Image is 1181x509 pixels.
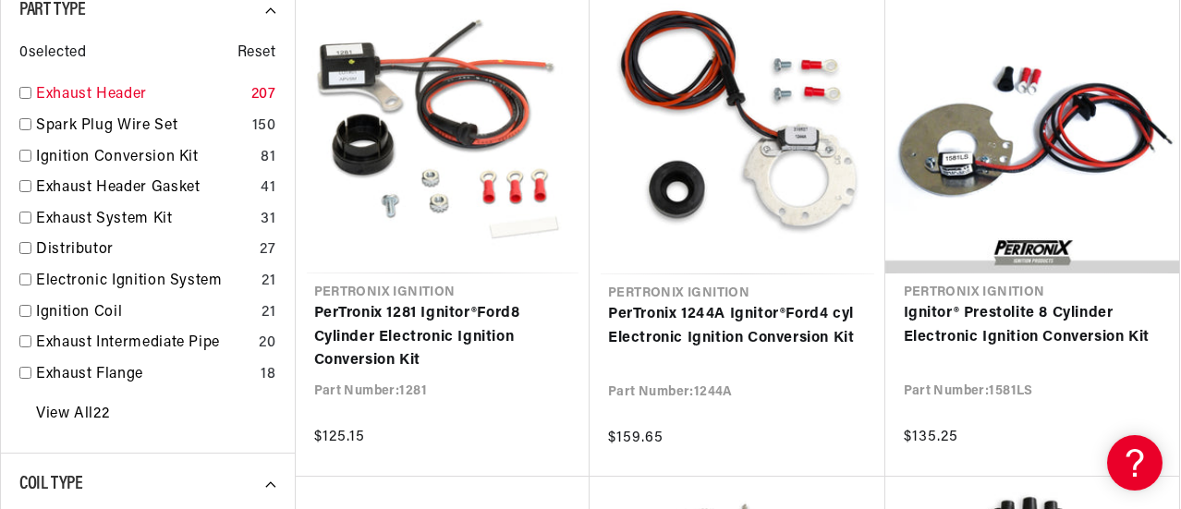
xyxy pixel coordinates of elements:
[36,363,253,387] a: Exhaust Flange
[904,302,1162,349] a: Ignitor® Prestolite 8 Cylinder Electronic Ignition Conversion Kit
[261,146,275,170] div: 81
[252,115,276,139] div: 150
[19,475,82,493] span: Coil Type
[19,1,85,19] span: Part Type
[36,115,245,139] a: Spark Plug Wire Set
[36,208,253,232] a: Exhaust System Kit
[36,301,254,325] a: Ignition Coil
[36,238,252,262] a: Distributor
[261,363,275,387] div: 18
[261,176,275,200] div: 41
[262,301,275,325] div: 21
[262,270,275,294] div: 21
[261,208,275,232] div: 31
[260,238,275,262] div: 27
[36,146,253,170] a: Ignition Conversion Kit
[36,83,244,107] a: Exhaust Header
[36,176,253,200] a: Exhaust Header Gasket
[19,42,86,66] span: 0 selected
[237,42,276,66] span: Reset
[314,302,572,373] a: PerTronix 1281 Ignitor®Ford8 Cylinder Electronic Ignition Conversion Kit
[36,332,251,356] a: Exhaust Intermediate Pipe
[259,332,275,356] div: 20
[36,403,109,427] a: View All 22
[36,270,254,294] a: Electronic Ignition System
[608,303,867,350] a: PerTronix 1244A Ignitor®Ford4 cyl Electronic Ignition Conversion Kit
[251,83,276,107] div: 207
